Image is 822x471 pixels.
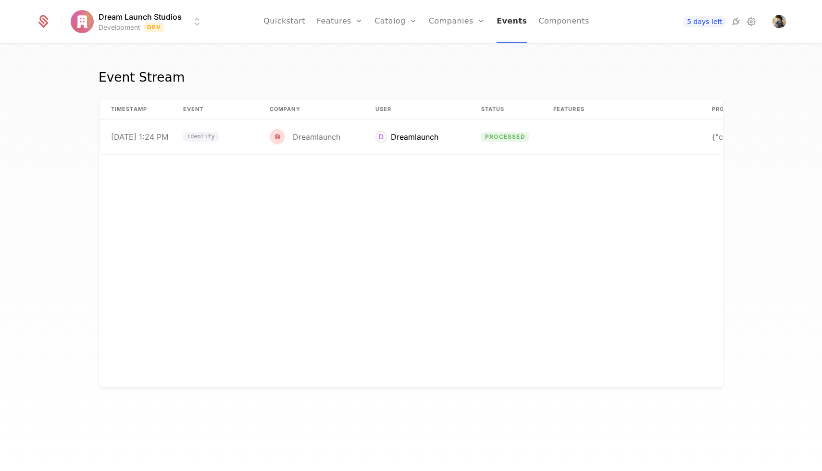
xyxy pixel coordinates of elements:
[712,133,785,141] div: {"company":{"keys":{"id":"user_31Gl0HyMJg5vLmmwueA
[270,129,340,145] div: Dreamlaunch
[772,15,786,28] button: Open user button
[71,10,94,33] img: Dream Launch Studios
[183,132,219,142] span: identify
[100,99,172,120] th: timestamp
[99,68,185,87] div: Event Stream
[99,11,182,23] span: Dream Launch Studios
[375,131,438,143] div: Dreamlaunch
[772,15,786,28] img: Harshil Tomar
[375,131,387,143] div: D
[746,16,757,27] a: Settings
[683,16,726,27] a: 5 days left
[364,99,470,120] th: User
[74,11,203,32] button: Select environment
[730,16,742,27] a: Integrations
[144,23,164,32] span: Dev
[270,129,285,145] img: red.png
[293,133,340,141] div: Dreamlaunch
[99,23,140,32] div: Development
[187,134,215,140] span: identify
[258,99,364,120] th: Company
[172,99,258,120] th: Event
[700,99,797,120] th: Properties
[391,131,438,143] div: Dreamlaunch
[111,133,168,141] div: [DATE] 1:24 PM
[542,99,700,120] th: Features
[470,99,542,120] th: Status
[481,132,529,142] span: processed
